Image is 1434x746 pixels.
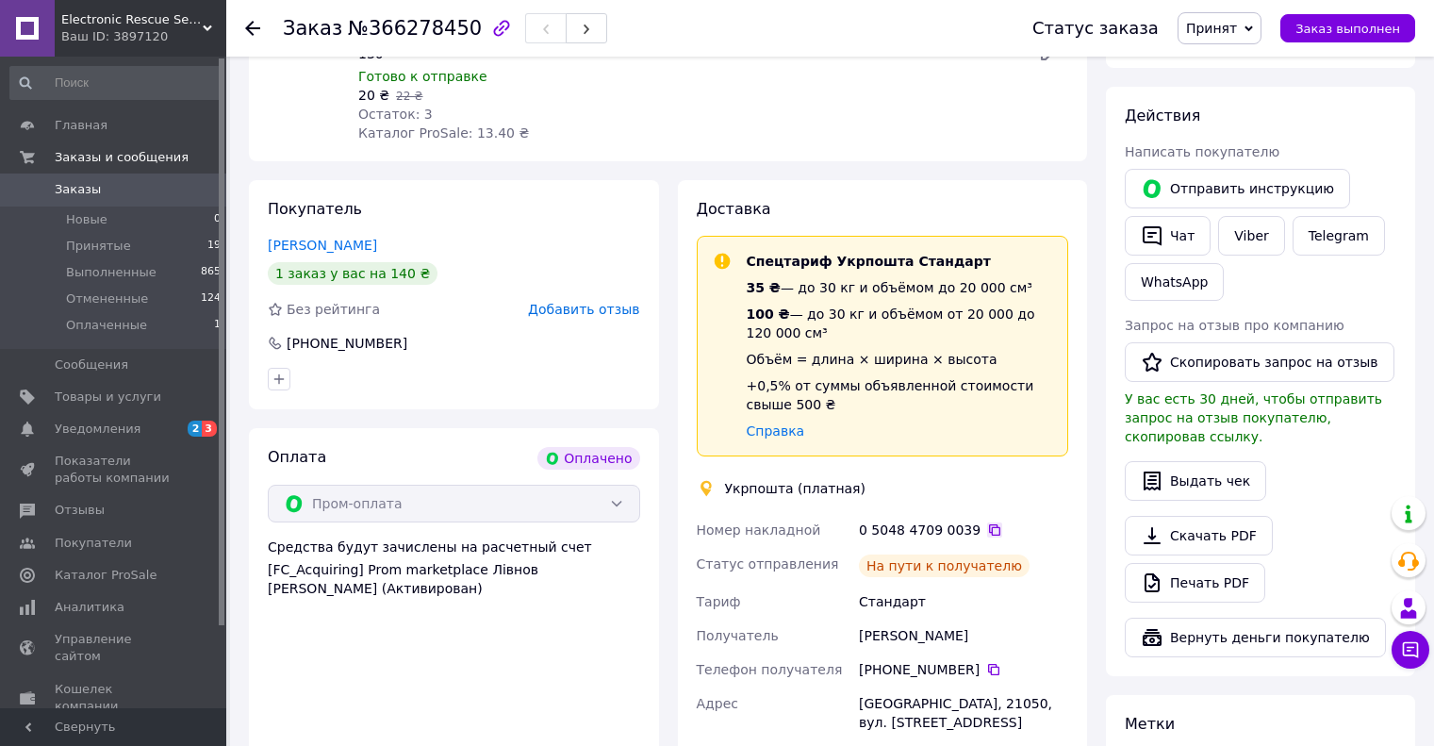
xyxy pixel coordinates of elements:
[855,687,1072,739] div: [GEOGRAPHIC_DATA], 21050, вул. [STREET_ADDRESS]
[1125,516,1273,555] a: Скачать PDF
[720,479,871,498] div: Укрпошта (платная)
[55,181,101,198] span: Заказы
[697,662,843,677] span: Телефон получателя
[1125,342,1394,382] button: Скопировать запрос на отзыв
[283,17,342,40] span: Заказ
[1293,216,1385,256] a: Telegram
[207,238,221,255] span: 19
[348,17,482,40] span: №366278450
[214,211,221,228] span: 0
[528,302,639,317] span: Добавить отзыв
[1218,216,1284,256] a: Viber
[1392,631,1429,669] button: Чат с покупателем
[287,302,380,317] span: Без рейтинга
[214,317,221,334] span: 1
[268,560,640,598] div: [FC_Acquiring] Prom marketplace Лівнов [PERSON_NAME] (Активирован)
[1032,19,1159,38] div: Статус заказа
[202,421,217,437] span: 3
[268,538,640,598] div: Средства будут зачислены на расчетный счет
[697,696,738,711] span: Адрес
[268,200,362,218] span: Покупатель
[55,599,124,616] span: Аналитика
[697,628,779,643] span: Получатель
[859,660,1068,679] div: [PHONE_NUMBER]
[188,421,203,437] span: 2
[9,66,223,100] input: Поиск
[1125,563,1265,603] a: Печать PDF
[537,447,639,470] div: Оплачено
[268,262,437,285] div: 1 заказ у вас на 140 ₴
[358,125,529,141] span: Каталог ProSale: 13.40 ₴
[697,594,741,609] span: Тариф
[55,535,132,552] span: Покупатели
[1125,391,1382,444] span: У вас есть 30 дней, чтобы отправить запрос на отзыв покупателю, скопировав ссылку.
[1125,263,1224,301] a: WhatsApp
[1125,107,1200,124] span: Действия
[396,90,422,103] span: 22 ₴
[358,88,389,103] span: 20 ₴
[358,69,487,84] span: Готово к отправке
[55,502,105,519] span: Отзывы
[747,350,1053,369] div: Объём = длина × ширина × высота
[245,19,260,38] div: Вернуться назад
[747,254,991,269] span: Спецтариф Укрпошта Стандарт
[268,238,377,253] a: [PERSON_NAME]
[1125,216,1211,256] button: Чат
[358,107,433,122] span: Остаток: 3
[66,264,157,281] span: Выполненные
[55,681,174,715] span: Кошелек компании
[859,555,1030,577] div: На пути к получателю
[55,356,128,373] span: Сообщения
[697,522,821,538] span: Номер накладной
[55,421,140,438] span: Уведомления
[1125,461,1266,501] button: Выдать чек
[66,238,131,255] span: Принятые
[55,631,174,665] span: Управление сайтом
[201,290,221,307] span: 124
[66,211,107,228] span: Новые
[55,453,174,487] span: Показатели работы компании
[1125,318,1344,333] span: Запрос на отзыв про компанию
[55,389,161,406] span: Товары и услуги
[747,305,1053,342] div: — до 30 кг и объёмом от 20 000 до 120 000 см³
[55,149,189,166] span: Заказы и сообщения
[1125,618,1386,657] button: Вернуть деньги покупателю
[747,376,1053,414] div: +0,5% от суммы объявленной стоимости свыше 500 ₴
[1125,144,1279,159] span: Написать покупателю
[1125,169,1350,208] button: Отправить инструкцию
[747,423,805,439] a: Справка
[1295,22,1400,36] span: Заказ выполнен
[66,317,147,334] span: Оплаченные
[747,307,790,322] span: 100 ₴
[1125,715,1175,733] span: Метки
[747,280,781,295] span: 35 ₴
[268,448,326,466] span: Оплата
[697,556,839,572] span: Статус отправления
[1280,14,1415,42] button: Заказ выполнен
[61,28,226,45] div: Ваш ID: 3897120
[66,290,148,307] span: Отмененные
[55,117,107,134] span: Главная
[201,264,221,281] span: 865
[747,278,1053,297] div: — до 30 кг и объёмом до 20 000 см³
[697,200,771,218] span: Доставка
[285,334,409,353] div: [PHONE_NUMBER]
[61,11,203,28] span: Electronic Rescue Service
[855,619,1072,653] div: [PERSON_NAME]
[1186,21,1237,36] span: Принят
[55,567,157,584] span: Каталог ProSale
[859,521,1068,539] div: 0 5048 4709 0039
[855,585,1072,619] div: Стандарт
